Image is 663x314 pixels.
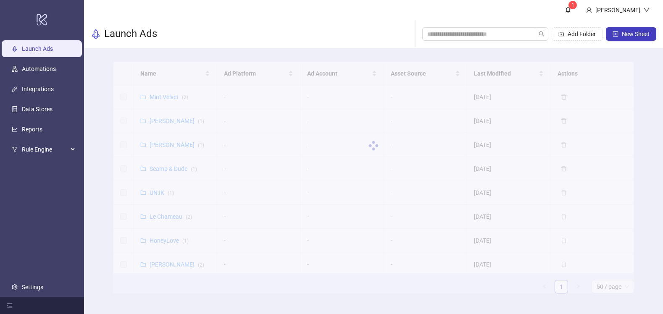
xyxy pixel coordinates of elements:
[7,303,13,309] span: menu-fold
[22,106,53,113] a: Data Stores
[568,31,596,37] span: Add Folder
[571,2,574,8] span: 1
[613,31,618,37] span: plus-square
[558,31,564,37] span: folder-add
[22,65,56,72] a: Automations
[606,27,656,41] button: New Sheet
[622,31,650,37] span: New Sheet
[552,27,602,41] button: Add Folder
[22,45,53,52] a: Launch Ads
[22,86,54,92] a: Integrations
[104,27,157,41] h3: Launch Ads
[592,5,644,15] div: [PERSON_NAME]
[568,1,577,9] sup: 1
[12,147,18,152] span: fork
[644,7,650,13] span: down
[22,141,68,158] span: Rule Engine
[22,126,42,133] a: Reports
[22,284,43,290] a: Settings
[565,7,571,13] span: bell
[586,7,592,13] span: user
[91,29,101,39] span: rocket
[539,31,545,37] span: search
